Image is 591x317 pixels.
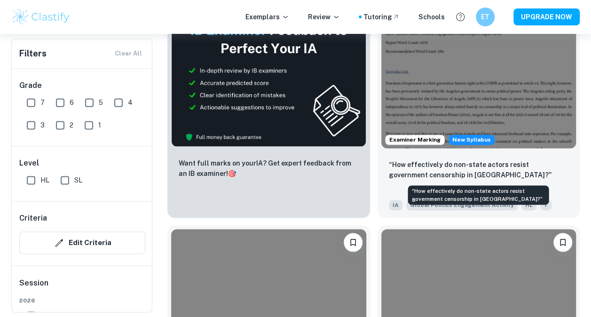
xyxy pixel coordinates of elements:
[171,2,366,147] img: Thumbnail
[228,170,236,177] span: 🎯
[389,159,569,180] p: “How effectively do non-state actors resist government censorship in Angola?”
[99,97,103,108] span: 5
[40,175,49,185] span: HL
[11,8,71,26] img: Clastify logo
[480,12,491,22] h6: ET
[74,175,82,185] span: SL
[418,12,445,22] a: Schools
[70,97,74,108] span: 6
[406,200,518,210] span: Global Politics Engagement Activity
[19,231,145,254] button: Edit Criteria
[40,97,45,108] span: 7
[245,12,289,22] p: Exemplars
[19,213,47,224] h6: Criteria
[381,2,576,148] img: Global Politics Engagement Activity IA example thumbnail: “How effectively do non-state actors res
[98,120,101,130] span: 1
[19,80,145,91] h6: Grade
[70,120,73,130] span: 2
[452,9,468,25] button: Help and Feedback
[389,200,402,210] span: IA
[344,233,362,252] button: Bookmark
[513,8,580,25] button: UPGRADE NOW
[408,185,549,205] div: “How effectively do non-state actors resist government censorship in [GEOGRAPHIC_DATA]?”
[19,277,145,296] h6: Session
[19,158,145,169] h6: Level
[128,97,133,108] span: 4
[553,233,572,252] button: Bookmark
[19,47,47,60] h6: Filters
[308,12,340,22] p: Review
[476,8,495,26] button: ET
[363,12,400,22] a: Tutoring
[40,120,45,130] span: 3
[179,158,359,179] p: Want full marks on your IA ? Get expert feedback from an IB examiner!
[19,296,145,304] span: 2026
[386,135,444,144] span: Examiner Marking
[449,135,495,145] div: Starting from the May 2026 session, the Global Politics Engagement Activity requirements have cha...
[449,135,495,145] span: New Syllabus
